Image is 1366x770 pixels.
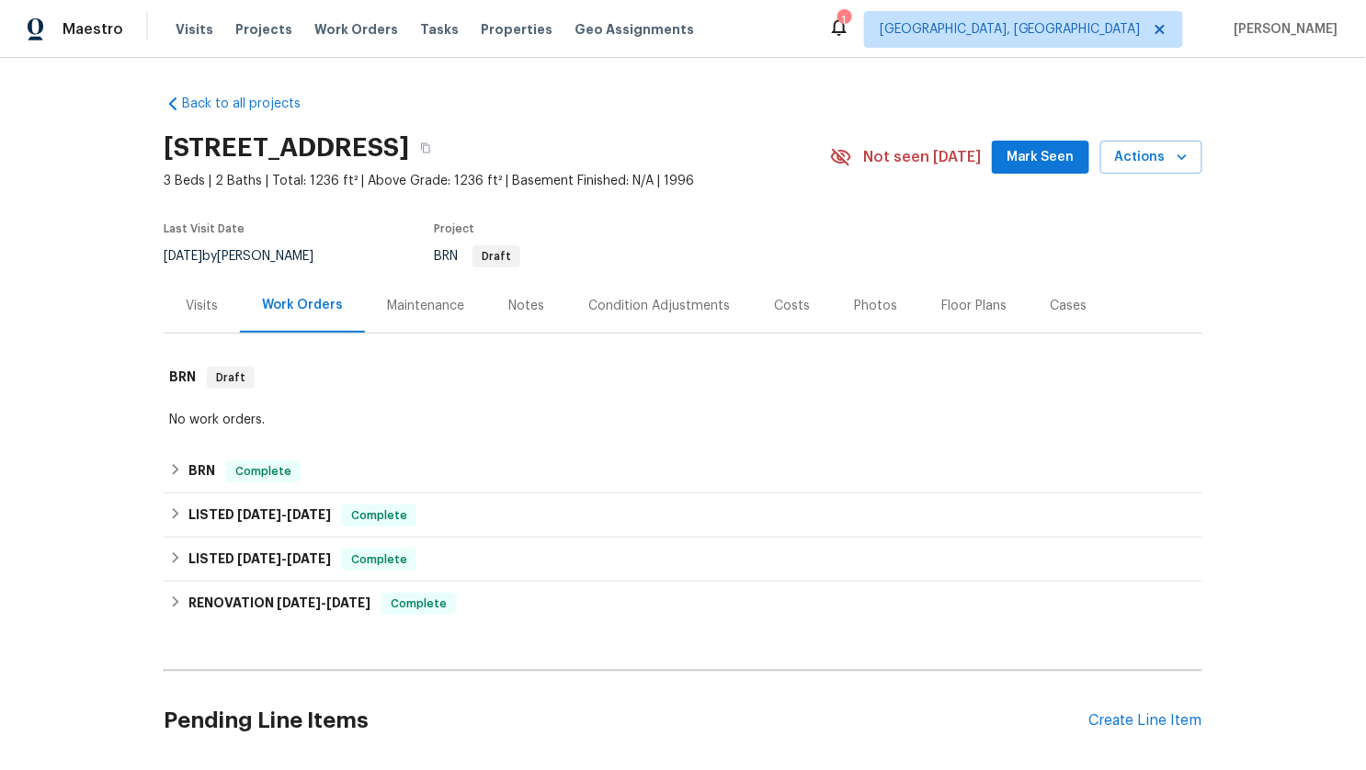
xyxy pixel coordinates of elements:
[344,506,415,525] span: Complete
[434,223,474,234] span: Project
[164,139,409,157] h2: [STREET_ADDRESS]
[277,596,370,609] span: -
[880,20,1141,39] span: [GEOGRAPHIC_DATA], [GEOGRAPHIC_DATA]
[164,538,1202,582] div: LISTED [DATE]-[DATE]Complete
[164,348,1202,407] div: BRN Draft
[277,596,321,609] span: [DATE]
[164,245,336,267] div: by [PERSON_NAME]
[287,508,331,521] span: [DATE]
[326,596,370,609] span: [DATE]
[1115,146,1188,169] span: Actions
[169,367,196,389] h6: BRN
[420,23,459,36] span: Tasks
[164,449,1202,493] div: BRN Complete
[237,508,331,521] span: -
[237,552,281,565] span: [DATE]
[474,251,518,262] span: Draft
[164,250,202,263] span: [DATE]
[409,131,442,164] button: Copy Address
[176,20,213,39] span: Visits
[188,549,331,571] h6: LISTED
[164,223,245,234] span: Last Visit Date
[262,296,343,314] div: Work Orders
[434,250,520,263] span: BRN
[992,141,1089,175] button: Mark Seen
[287,552,331,565] span: [DATE]
[63,20,123,39] span: Maestro
[169,411,1197,429] div: No work orders.
[164,95,340,113] a: Back to all projects
[188,504,331,527] h6: LISTED
[588,297,730,315] div: Condition Adjustments
[481,20,552,39] span: Properties
[188,593,370,615] h6: RENOVATION
[941,297,1007,315] div: Floor Plans
[209,368,253,387] span: Draft
[575,20,694,39] span: Geo Assignments
[164,678,1089,764] h2: Pending Line Items
[854,297,897,315] div: Photos
[774,297,810,315] div: Costs
[387,297,464,315] div: Maintenance
[1100,141,1202,175] button: Actions
[1089,712,1202,730] div: Create Line Item
[837,11,850,29] div: 1
[863,148,981,166] span: Not seen [DATE]
[228,462,299,481] span: Complete
[164,493,1202,538] div: LISTED [DATE]-[DATE]Complete
[344,550,415,569] span: Complete
[237,552,331,565] span: -
[314,20,398,39] span: Work Orders
[383,594,454,613] span: Complete
[235,20,292,39] span: Projects
[164,582,1202,626] div: RENOVATION [DATE]-[DATE]Complete
[186,297,218,315] div: Visits
[1227,20,1338,39] span: [PERSON_NAME]
[508,297,544,315] div: Notes
[188,460,215,482] h6: BRN
[164,172,830,190] span: 3 Beds | 2 Baths | Total: 1236 ft² | Above Grade: 1236 ft² | Basement Finished: N/A | 1996
[237,508,281,521] span: [DATE]
[1007,146,1075,169] span: Mark Seen
[1051,297,1087,315] div: Cases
